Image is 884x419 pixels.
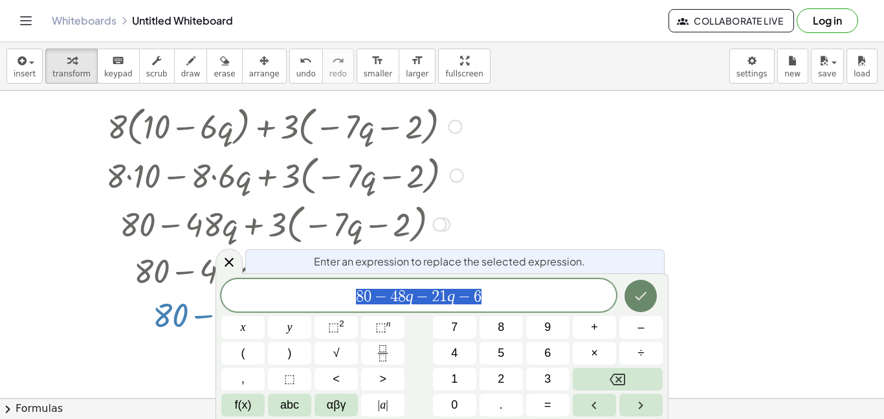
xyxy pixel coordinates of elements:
span: 5 [498,345,504,362]
button: Superscript [361,316,404,339]
button: 3 [526,368,569,391]
button: y [268,316,311,339]
i: format_size [411,53,423,69]
button: Square root [315,342,358,365]
button: Alphabet [268,394,311,416]
span: redo [329,69,347,78]
span: Enter an expression to replace the selected expression. [314,254,585,269]
span: x [241,319,246,336]
span: load [854,69,870,78]
span: save [818,69,836,78]
button: format_sizelarger [399,49,436,84]
sup: 2 [339,319,344,328]
span: ÷ [638,345,645,362]
button: 2 [480,368,523,391]
span: y [287,319,293,336]
span: Collaborate Live [680,15,783,27]
span: = [544,396,551,414]
button: Squared [315,316,358,339]
span: erase [214,69,235,78]
button: Divide [619,342,663,365]
span: 8 [398,289,406,304]
span: settings [736,69,768,78]
button: draw [174,49,208,84]
span: ⬚ [328,321,339,334]
button: 1 [433,368,476,391]
span: smaller [364,69,392,78]
span: ) [288,345,292,362]
button: Done [624,280,657,312]
span: draw [181,69,201,78]
span: ( [241,345,245,362]
button: save [811,49,844,84]
span: × [591,345,598,362]
span: larger [406,69,428,78]
button: Backspace [573,368,663,391]
span: ⬚ [284,370,295,388]
span: , [241,370,245,388]
button: transform [45,49,98,84]
span: 9 [544,319,551,336]
button: Plus [573,316,616,339]
span: αβγ [327,396,346,414]
span: ⬚ [375,321,386,334]
button: Minus [619,316,663,339]
button: Log in [797,8,858,33]
sup: n [386,319,391,328]
button: 9 [526,316,569,339]
button: Greek alphabet [315,394,358,416]
button: arrange [242,49,287,84]
a: Whiteboards [52,14,116,27]
button: ( [221,342,265,365]
span: new [784,69,801,78]
i: redo [332,53,344,69]
button: . [480,394,523,416]
span: insert [14,69,36,78]
span: 6 [474,289,481,304]
span: a [378,396,388,414]
span: 8 [498,319,504,336]
span: – [637,319,644,336]
span: 6 [544,345,551,362]
span: transform [52,69,91,78]
button: Functions [221,394,265,416]
button: keyboardkeypad [97,49,140,84]
button: format_sizesmaller [357,49,399,84]
span: 0 [364,289,371,304]
span: − [455,289,474,304]
button: settings [729,49,775,84]
button: scrub [139,49,175,84]
span: undo [296,69,316,78]
var: q [406,288,414,304]
span: 0 [451,396,458,414]
button: Collaborate Live [669,9,794,32]
span: arrange [249,69,280,78]
span: | [386,398,388,411]
span: √ [333,345,340,362]
span: − [371,289,390,304]
span: + [591,319,598,336]
button: 4 [433,342,476,365]
var: q [447,288,455,304]
button: Equals [526,394,569,416]
button: x [221,316,265,339]
button: ) [268,342,311,365]
button: 6 [526,342,569,365]
button: erase [206,49,242,84]
span: 4 [390,289,398,304]
button: Toggle navigation [16,10,36,31]
button: Absolute value [361,394,404,416]
button: Left arrow [573,394,616,416]
i: keyboard [112,53,124,69]
button: , [221,368,265,391]
button: Greater than [361,368,404,391]
span: keypad [104,69,133,78]
span: 2 [432,289,439,304]
span: abc [280,396,299,414]
span: 7 [451,319,458,336]
button: undoundo [289,49,323,84]
button: 8 [480,316,523,339]
button: Right arrow [619,394,663,416]
span: > [379,370,386,388]
span: − [414,289,432,304]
